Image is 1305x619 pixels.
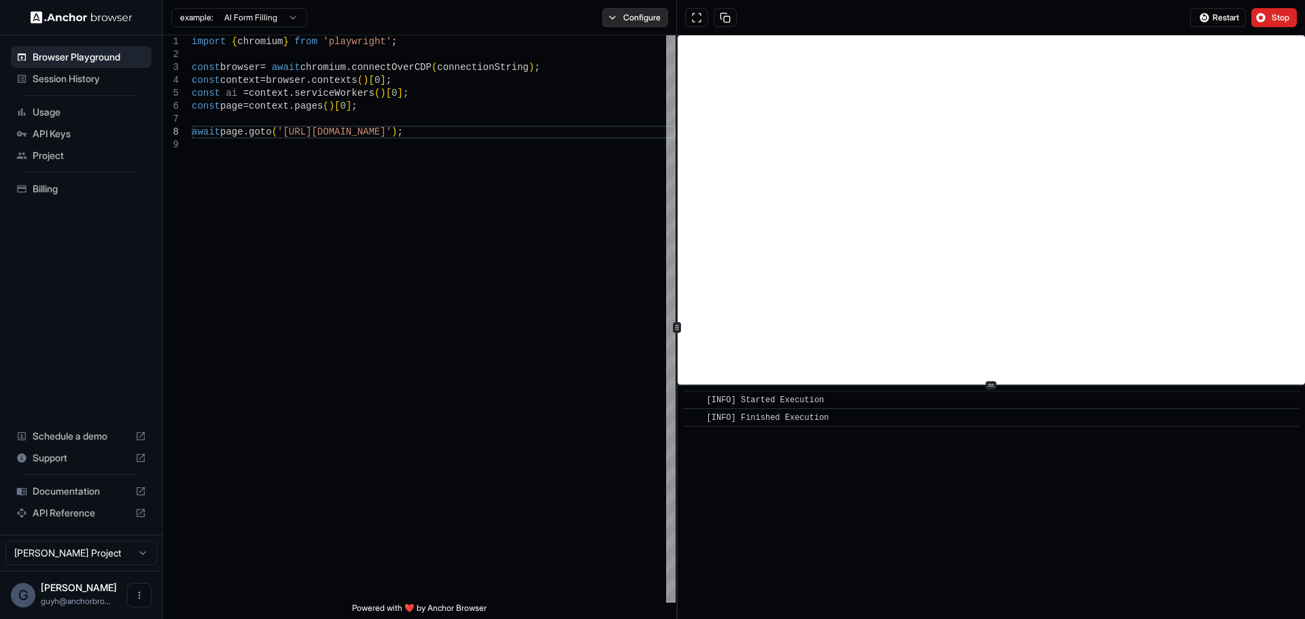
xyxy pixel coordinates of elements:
[306,75,311,86] span: .
[33,506,130,520] span: API Reference
[391,126,397,137] span: )
[368,75,374,86] span: [
[232,36,237,47] span: {
[163,100,179,113] div: 6
[300,62,346,73] span: chromium
[33,484,130,498] span: Documentation
[180,12,213,23] span: example:
[1213,12,1239,23] span: Restart
[294,36,317,47] span: from
[249,126,272,137] span: goto
[163,48,179,61] div: 2
[380,75,385,86] span: ]
[163,113,179,126] div: 7
[163,61,179,74] div: 3
[33,50,146,64] span: Browser Playground
[1272,12,1291,23] span: Stop
[403,88,408,99] span: ;
[329,101,334,111] span: )
[33,149,146,162] span: Project
[33,72,146,86] span: Session History
[33,127,146,141] span: API Keys
[432,62,437,73] span: (
[352,603,487,619] span: Powered with ❤️ by Anchor Browser
[289,88,294,99] span: .
[220,75,260,86] span: context
[1251,8,1297,27] button: Stop
[249,88,289,99] span: context
[11,123,152,145] div: API Keys
[220,62,260,73] span: browser
[127,583,152,607] button: Open menu
[397,126,402,137] span: ;
[685,8,708,27] button: Open in full screen
[220,101,243,111] span: page
[391,36,397,47] span: ;
[163,74,179,87] div: 4
[311,75,357,86] span: contexts
[529,62,534,73] span: )
[163,126,179,139] div: 8
[243,126,249,137] span: .
[294,88,375,99] span: serviceWorkers
[283,36,288,47] span: }
[334,101,340,111] span: [
[346,62,351,73] span: .
[707,395,824,405] span: [INFO] Started Execution
[33,105,146,119] span: Usage
[690,411,697,425] span: ​
[260,75,266,86] span: =
[226,88,237,99] span: ai
[41,582,117,593] span: Guy Hayou
[11,425,152,447] div: Schedule a demo
[11,178,152,200] div: Billing
[323,101,328,111] span: (
[11,101,152,123] div: Usage
[386,88,391,99] span: [
[707,413,829,423] span: [INFO] Finished Execution
[243,88,249,99] span: =
[346,101,351,111] span: ]
[11,46,152,68] div: Browser Playground
[351,62,432,73] span: connectOverCDP
[11,583,35,607] div: G
[380,88,385,99] span: )
[534,62,540,73] span: ;
[249,101,289,111] span: context
[1190,8,1246,27] button: Restart
[163,87,179,100] div: 5
[375,88,380,99] span: (
[192,75,220,86] span: const
[11,68,152,90] div: Session History
[260,62,266,73] span: =
[375,75,380,86] span: 0
[340,101,345,111] span: 0
[351,101,357,111] span: ;
[272,62,300,73] span: await
[31,11,133,24] img: Anchor Logo
[11,502,152,524] div: API Reference
[277,126,391,137] span: '[URL][DOMAIN_NAME]'
[363,75,368,86] span: )
[243,101,249,111] span: =
[323,36,391,47] span: 'playwright'
[163,35,179,48] div: 1
[602,8,668,27] button: Configure
[391,88,397,99] span: 0
[192,62,220,73] span: const
[11,480,152,502] div: Documentation
[272,126,277,137] span: (
[11,145,152,166] div: Project
[266,75,306,86] span: browser
[33,429,130,443] span: Schedule a demo
[192,101,220,111] span: const
[33,451,130,465] span: Support
[192,88,220,99] span: const
[33,182,146,196] span: Billing
[41,596,111,606] span: guyh@anchorbrowser.io
[237,36,283,47] span: chromium
[358,75,363,86] span: (
[294,101,323,111] span: pages
[220,126,243,137] span: page
[289,101,294,111] span: .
